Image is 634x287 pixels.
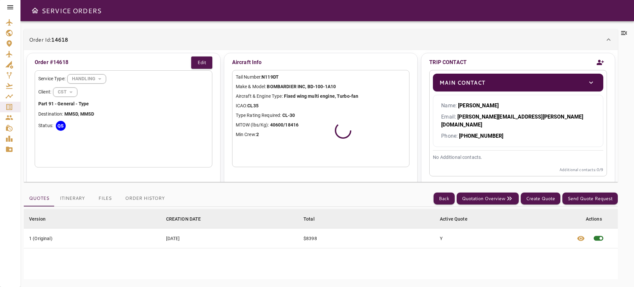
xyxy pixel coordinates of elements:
p: Additional contacts: 0 /9 [433,167,603,173]
div: Main Contacttoggle [433,74,603,91]
button: Order History [120,191,170,206]
div: Client: [38,87,209,97]
p: Order #14618 [35,58,68,66]
button: Quotation Overview [457,193,519,205]
div: Version [29,215,46,223]
p: Order Id: [29,36,68,44]
b: 14618 [51,36,68,43]
button: Create Quote [521,193,560,205]
h6: SERVICE ORDERS [42,5,101,16]
b: [PHONE_NUMBER] [459,133,503,139]
p: TRIP CONTACT [429,58,467,66]
span: Active Quote [440,215,476,223]
b: 2 [256,132,259,137]
button: Send Quote Request [562,193,618,205]
b: BOMBARDIER INC, BD-100-1A10 [267,84,336,89]
b: N119DT [262,74,279,80]
b: M [80,111,84,117]
div: CREATION DATE [166,215,201,223]
b: CL35 [247,103,259,108]
p: Aircraft Info [232,56,410,68]
td: Y [435,229,571,248]
b: M [84,111,88,117]
b: 40600/18416 [270,122,299,127]
div: HANDLING [67,70,106,88]
b: , [78,111,79,117]
button: Itinerary [54,191,90,206]
p: Make & Model: [236,83,406,90]
div: HANDLING [53,83,77,101]
button: Edit [191,56,212,69]
div: Active Quote [440,215,468,223]
button: Quotes [24,191,54,206]
button: Add new contact [594,55,607,70]
span: Total [303,215,323,223]
td: [DATE] [161,229,298,248]
p: Main Contact [440,79,485,87]
b: D [91,111,94,117]
td: 1 (Original) [24,229,161,248]
div: Order Id:14618 [24,50,618,190]
b: CL-30 [282,113,295,118]
p: Destination: [38,111,209,118]
span: visibility [577,234,585,242]
b: [PERSON_NAME] [458,102,499,109]
p: No Additional contacts. [433,154,603,161]
button: View quote details [573,229,589,248]
button: Files [90,191,120,206]
b: S [72,111,75,117]
b: D [75,111,78,117]
b: [PERSON_NAME][EMAIL_ADDRESS][PERSON_NAME][DOMAIN_NAME] [441,114,583,128]
button: Back [434,193,455,205]
b: M [68,111,72,117]
div: Service Type: [38,74,209,84]
p: Email: [441,113,595,129]
p: ICAO: [236,102,406,109]
span: Version [29,215,54,223]
p: Aircraft & Engine Type: [236,93,406,100]
p: Min Crew: [236,131,406,138]
div: basic tabs example [24,191,170,206]
p: Phone: [441,132,595,140]
span: CREATION DATE [166,215,210,223]
button: Open drawer [28,4,42,17]
p: MTOW (lbs/Kg): [236,122,406,128]
p: Tail Number: [236,74,406,81]
b: M [64,111,68,117]
p: Name: [441,102,595,110]
b: S [88,111,91,117]
div: QS [56,121,66,131]
b: Fixed wing multi engine, Turbo-fan [284,93,358,99]
p: Type Rating Required: [236,112,406,119]
div: Order Id:14618 [24,29,618,50]
p: Status: [38,122,53,129]
div: Total [303,215,315,223]
span: This quote is already active [589,229,608,248]
p: Part 91 - General - Type [38,100,209,107]
button: toggle [585,77,597,88]
td: $8398 [298,229,435,248]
